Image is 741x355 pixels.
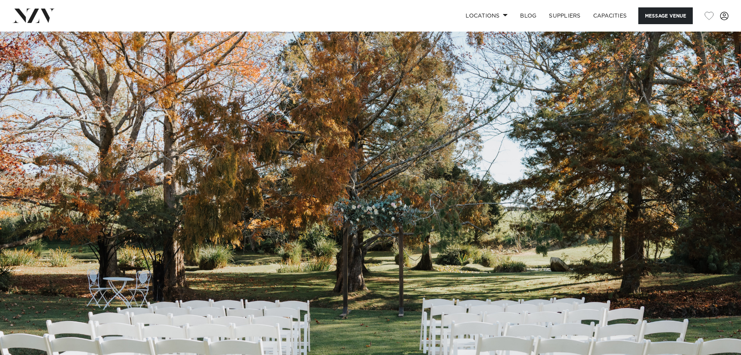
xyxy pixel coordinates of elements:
a: Capacities [587,7,633,24]
a: Locations [459,7,514,24]
a: SUPPLIERS [543,7,587,24]
img: nzv-logo.png [12,9,55,23]
a: BLOG [514,7,543,24]
button: Message Venue [638,7,693,24]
